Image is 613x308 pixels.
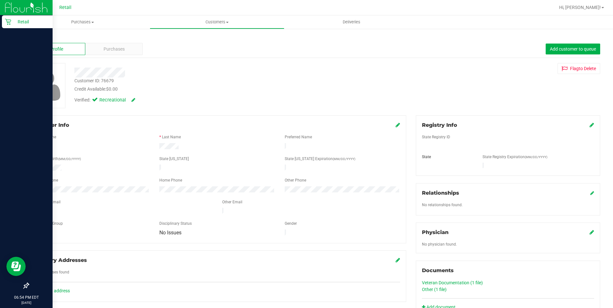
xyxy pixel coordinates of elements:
span: Relationships [422,190,459,196]
span: Retail [59,5,71,10]
label: State Registry ID [422,134,450,140]
label: State Registry Expiration [483,154,547,160]
span: (MM/DD/YYYY) [525,155,547,159]
a: Other (1 file) [422,287,447,292]
span: Hi, [PERSON_NAME]! [559,5,601,10]
label: State [US_STATE] [159,156,189,162]
span: Delivery Addresses [34,257,87,263]
span: Profile [50,46,63,53]
button: Flagto Delete [558,63,600,74]
label: Other Phone [285,177,306,183]
label: State [US_STATE] Expiration [285,156,355,162]
p: [DATE] [3,300,50,305]
span: Purchases [104,46,125,53]
button: Add customer to queue [546,44,600,54]
span: No Issues [159,230,181,236]
span: Customers [150,19,284,25]
span: (MM/DD/YYYY) [58,157,81,161]
label: Gender [285,221,297,226]
p: Retail [11,18,50,26]
span: Physician [422,229,449,235]
span: Documents [422,267,454,273]
a: Deliveries [284,15,419,29]
p: 06:54 PM EDT [3,295,50,300]
span: Purchases [15,19,150,25]
a: Customers [150,15,284,29]
span: Add customer to queue [550,46,596,52]
span: (MM/DD/YYYY) [333,157,355,161]
span: $0.00 [106,86,118,92]
div: Credit Available: [74,86,356,93]
div: Verified: [74,97,135,104]
label: Preferred Name [285,134,312,140]
label: Last Name [162,134,181,140]
span: Recreational [99,97,125,104]
iframe: Resource center [6,257,26,276]
label: Other Email [222,199,242,205]
span: Registry Info [422,122,457,128]
span: Deliveries [334,19,369,25]
a: Purchases [15,15,150,29]
span: No physician found. [422,242,457,247]
inline-svg: Retail [5,19,11,25]
div: State [417,154,478,160]
label: Date of Birth [37,156,81,162]
label: Home Phone [159,177,182,183]
a: Veteran Documentation (1 file) [422,280,483,285]
label: No relationships found. [422,202,463,208]
div: Customer ID: 76679 [74,77,114,84]
label: Disciplinary Status [159,221,192,226]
